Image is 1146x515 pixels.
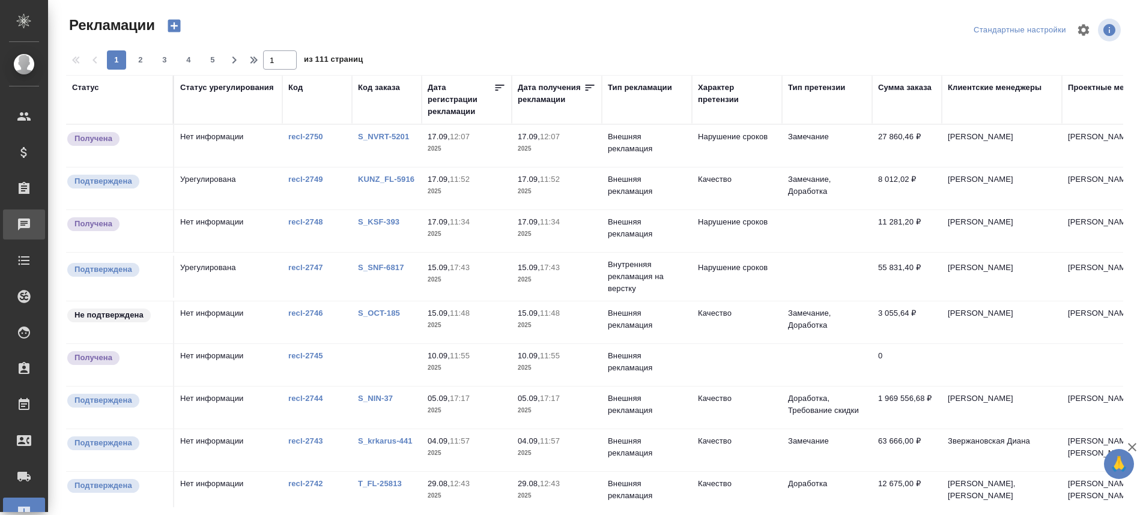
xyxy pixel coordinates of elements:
p: 17.09, [428,132,450,141]
td: [PERSON_NAME] [942,301,1062,343]
a: S_krkarus-441 [358,436,413,445]
p: Подтверждена [74,437,132,449]
p: 2025 [518,319,596,331]
a: recl-2747 [288,263,323,272]
td: Замечание, Доработка [782,301,872,343]
td: 12 675,00 ₽ [872,472,942,514]
a: S_OCT-185 [358,309,400,318]
a: T_FL-25813 [358,479,402,488]
td: Урегулирована [174,167,282,209]
td: Внешняя рекламация [602,301,692,343]
td: Внешняя рекламация [602,387,692,429]
td: Нарушение сроков [692,125,782,167]
p: 11:52 [540,175,560,184]
p: 17:17 [450,394,470,403]
p: 11:55 [540,351,560,360]
p: 12:07 [540,132,560,141]
p: Получена [74,352,112,364]
p: 11:34 [450,217,470,226]
div: Статус урегулирования [180,82,274,94]
p: 2025 [518,405,596,417]
p: 11:57 [450,436,470,445]
span: 2 [131,54,150,66]
td: 0 [872,344,942,386]
p: 2025 [518,447,596,459]
span: 4 [179,54,198,66]
p: 10.09, [518,351,540,360]
td: 27 860,46 ₽ [872,125,942,167]
td: [PERSON_NAME] [942,125,1062,167]
td: [PERSON_NAME] [942,167,1062,209]
p: 15.09, [518,309,540,318]
a: recl-2744 [288,394,323,403]
td: Качество [692,429,782,471]
a: S_NVRT-5201 [358,132,409,141]
p: 2025 [428,405,506,417]
td: [PERSON_NAME] [942,256,1062,298]
p: 12:43 [450,479,470,488]
a: recl-2742 [288,479,323,488]
button: Создать [160,16,189,36]
td: Нарушение сроков [692,256,782,298]
div: Код заказа [358,82,400,94]
td: Замечание [782,125,872,167]
td: Качество [692,167,782,209]
p: 15.09, [428,263,450,272]
div: Сумма заказа [878,82,932,94]
td: Внешняя рекламация [602,210,692,252]
p: 11:57 [540,436,560,445]
p: 2025 [518,228,596,240]
p: 17.09, [518,132,540,141]
button: 🙏 [1104,449,1134,479]
td: Доработка, Требование скидки [782,387,872,429]
td: Внешняя рекламация [602,429,692,471]
p: 2025 [428,185,506,197]
td: Нет информации [174,125,282,167]
p: 2025 [518,143,596,155]
span: 5 [203,54,222,66]
p: Не подтверждена [74,309,144,321]
p: 29.08, [428,479,450,488]
div: Тип рекламации [608,82,672,94]
td: Внешняя рекламация [602,125,692,167]
button: 5 [203,50,222,70]
div: split button [971,21,1069,40]
a: recl-2745 [288,351,323,360]
p: 17.09, [428,175,450,184]
a: KUNZ_FL-5916 [358,175,414,184]
p: 2025 [428,362,506,374]
a: recl-2743 [288,436,323,445]
td: Урегулирована [174,256,282,298]
td: Внешняя рекламация [602,344,692,386]
td: Нет информации [174,344,282,386]
p: 05.09, [518,394,540,403]
td: Внешняя рекламация [602,167,692,209]
span: 🙏 [1109,451,1129,477]
td: 63 666,00 ₽ [872,429,942,471]
div: Дата регистрации рекламации [428,82,494,118]
span: Посмотреть информацию [1098,19,1123,41]
a: recl-2750 [288,132,323,141]
p: 17.09, [518,217,540,226]
p: 17:43 [540,263,560,272]
td: 11 281,20 ₽ [872,210,942,252]
td: [PERSON_NAME], [PERSON_NAME] [942,472,1062,514]
p: Подтверждена [74,394,132,406]
button: 4 [179,50,198,70]
p: 11:55 [450,351,470,360]
p: 15.09, [428,309,450,318]
a: S_KSF-393 [358,217,399,226]
a: recl-2746 [288,309,323,318]
span: Настроить таблицу [1069,16,1098,44]
p: 29.08, [518,479,540,488]
td: Замечание [782,429,872,471]
a: recl-2749 [288,175,323,184]
div: Статус [72,82,99,94]
td: Качество [692,301,782,343]
p: 2025 [518,274,596,286]
p: 05.09, [428,394,450,403]
td: Внешняя рекламация [602,472,692,514]
p: Получена [74,133,112,145]
p: 2025 [428,228,506,240]
td: 55 831,40 ₽ [872,256,942,298]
